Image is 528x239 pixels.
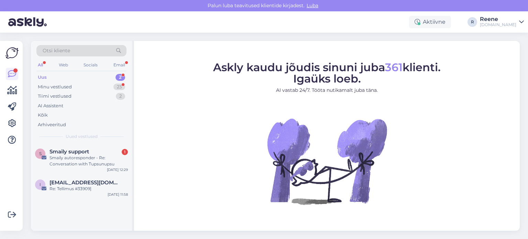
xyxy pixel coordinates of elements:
[38,102,63,109] div: AI Assistent
[122,149,128,155] div: 1
[213,60,441,85] span: Askly kaudu jõudis sinuni juba klienti. Igaüks loeb.
[38,112,48,119] div: Kõik
[49,180,121,186] span: ieva.gustaite@gmail.com
[115,74,125,81] div: 2
[480,22,516,28] div: [DOMAIN_NAME]
[5,46,19,59] img: Askly Logo
[108,192,128,197] div: [DATE] 11:58
[385,60,403,74] span: 361
[57,61,69,69] div: Web
[265,99,389,223] img: No Chat active
[36,61,44,69] div: All
[107,167,128,172] div: [DATE] 12:29
[38,84,72,90] div: Minu vestlused
[38,93,71,100] div: Tiimi vestlused
[49,155,128,167] div: Smaily autoresponder - Re: Conversation with Tupsunupsu
[305,2,320,9] span: Luba
[480,17,524,28] a: Reene[DOMAIN_NAME]
[49,149,89,155] span: Smaily support
[116,93,125,100] div: 2
[40,182,41,187] span: i
[38,121,66,128] div: Arhiveeritud
[49,186,128,192] div: Re: Tellimus #33909]
[112,61,126,69] div: Email
[66,133,98,140] span: Uued vestlused
[213,86,441,94] p: AI vastab 24/7. Tööta nutikamalt juba täna.
[38,74,47,81] div: Uus
[409,16,451,28] div: Aktiivne
[480,17,516,22] div: Reene
[43,47,70,54] span: Otsi kliente
[39,151,42,156] span: S
[82,61,99,69] div: Socials
[467,17,477,27] div: R
[113,84,125,90] div: 23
